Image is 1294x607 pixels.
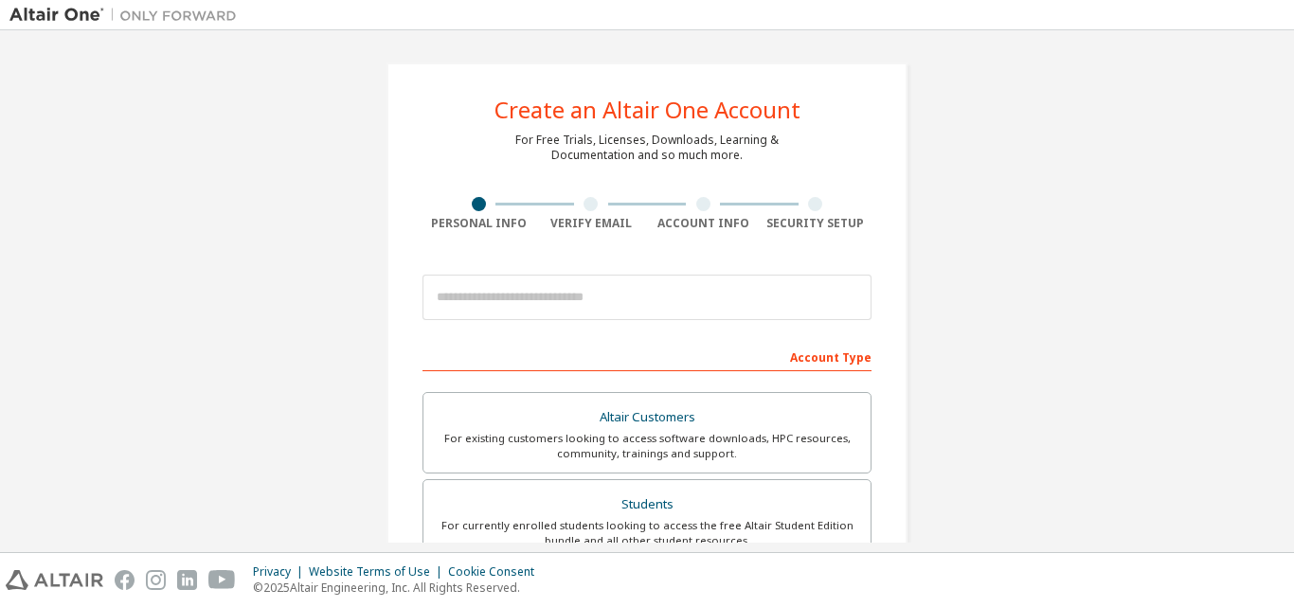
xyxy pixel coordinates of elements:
div: Students [435,491,859,518]
div: Cookie Consent [448,564,546,580]
div: Account Type [422,341,872,371]
img: altair_logo.svg [6,570,103,590]
div: Website Terms of Use [309,564,448,580]
div: Create an Altair One Account [494,98,800,121]
div: For currently enrolled students looking to access the free Altair Student Edition bundle and all ... [435,518,859,548]
div: Personal Info [422,216,535,231]
div: Altair Customers [435,404,859,431]
div: Privacy [253,564,309,580]
div: Account Info [647,216,760,231]
img: youtube.svg [208,570,236,590]
img: Altair One [9,6,246,25]
div: Security Setup [760,216,872,231]
div: For Free Trials, Licenses, Downloads, Learning & Documentation and so much more. [515,133,779,163]
p: © 2025 Altair Engineering, Inc. All Rights Reserved. [253,580,546,596]
div: Verify Email [535,216,648,231]
img: instagram.svg [146,570,166,590]
div: For existing customers looking to access software downloads, HPC resources, community, trainings ... [435,431,859,461]
img: linkedin.svg [177,570,197,590]
img: facebook.svg [115,570,135,590]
